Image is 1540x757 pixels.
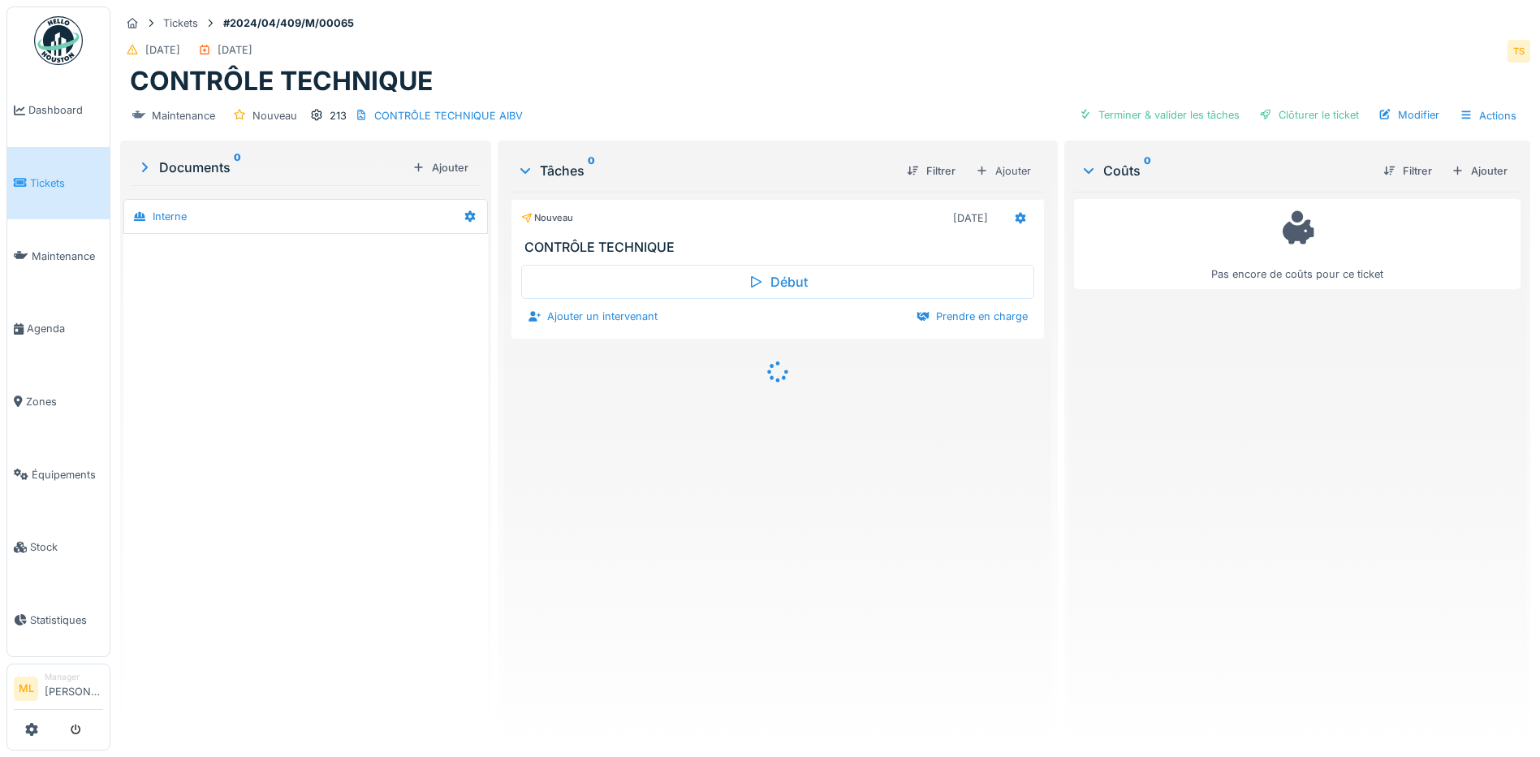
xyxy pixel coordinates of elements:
[34,16,83,65] img: Badge_color-CXgf-gQk.svg
[588,161,595,180] sup: 0
[30,539,103,555] span: Stock
[32,249,103,264] span: Maintenance
[7,219,110,292] a: Maintenance
[7,147,110,220] a: Tickets
[218,42,252,58] div: [DATE]
[45,671,103,706] li: [PERSON_NAME]
[524,240,1037,255] h3: CONTRÔLE TECHNIQUE
[521,305,664,327] div: Ajouter un intervenant
[1144,161,1151,180] sup: 0
[7,438,110,511] a: Équipements
[910,305,1034,327] div: Prendre en charge
[1253,104,1365,126] div: Clôturer le ticket
[14,671,103,710] a: ML Manager[PERSON_NAME]
[27,321,103,336] span: Agenda
[968,159,1038,183] div: Ajouter
[521,211,573,225] div: Nouveau
[163,15,198,31] div: Tickets
[521,265,1034,299] div: Début
[30,175,103,191] span: Tickets
[7,366,110,439] a: Zones
[32,467,103,482] span: Équipements
[252,108,297,123] div: Nouveau
[374,108,523,123] div: CONTRÔLE TECHNIQUE AIBV
[517,161,894,180] div: Tâches
[900,160,962,182] div: Filtrer
[217,15,360,31] strong: #2024/04/409/M/00065
[7,74,110,147] a: Dashboard
[7,292,110,366] a: Agenda
[7,511,110,584] a: Stock
[1372,104,1446,126] div: Modifier
[1081,161,1370,180] div: Coûts
[28,102,103,118] span: Dashboard
[1445,160,1514,182] div: Ajouter
[145,42,180,58] div: [DATE]
[130,66,433,97] h1: CONTRÔLE TECHNIQUE
[26,394,103,409] span: Zones
[1508,40,1530,63] div: TS
[1452,104,1524,128] div: Actions
[136,158,406,177] div: Documents
[153,209,187,224] div: Interne
[152,108,215,123] div: Maintenance
[330,108,347,123] div: 213
[1085,206,1510,282] div: Pas encore de coûts pour ce ticket
[1377,160,1439,182] div: Filtrer
[7,584,110,657] a: Statistiques
[14,677,38,701] li: ML
[234,158,241,177] sup: 0
[1072,104,1246,126] div: Terminer & valider les tâches
[30,612,103,628] span: Statistiques
[953,210,988,226] div: [DATE]
[45,671,103,683] div: Manager
[406,157,475,179] div: Ajouter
